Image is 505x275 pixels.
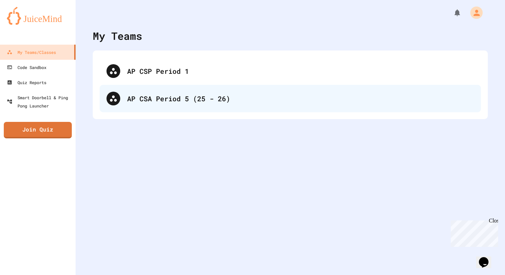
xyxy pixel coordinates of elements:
[100,85,481,112] div: AP CSA Period 5 (25 - 26)
[4,122,72,138] a: Join Quiz
[93,28,142,44] div: My Teams
[100,57,481,85] div: AP CSP Period 1
[127,66,474,76] div: AP CSP Period 1
[448,218,498,247] iframe: chat widget
[7,78,46,87] div: Quiz Reports
[7,93,73,110] div: Smart Doorbell & Ping Pong Launcher
[463,5,484,21] div: My Account
[3,3,47,44] div: Chat with us now!Close
[440,7,463,19] div: My Notifications
[127,93,474,104] div: AP CSA Period 5 (25 - 26)
[7,7,69,25] img: logo-orange.svg
[7,63,46,71] div: Code Sandbox
[7,48,56,56] div: My Teams/Classes
[476,248,498,268] iframe: chat widget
